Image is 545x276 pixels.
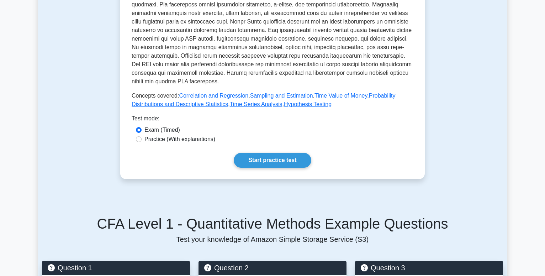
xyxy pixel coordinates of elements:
[230,101,282,107] a: Time Series Analysis
[132,114,413,126] div: Test mode:
[250,93,313,99] a: Sampling and Estimation
[204,264,341,272] h5: Question 2
[42,235,503,244] p: Test your knowledge of Amazon Simple Storage Service (S3)
[284,101,332,107] a: Hypothesis Testing
[132,92,413,109] p: Concepts covered: , , , , ,
[179,93,248,99] a: Correlation and Regression
[234,153,311,168] a: Start practice test
[48,264,184,272] h5: Question 1
[314,93,367,99] a: Time Value of Money
[361,264,497,272] h5: Question 3
[144,135,215,144] label: Practice (With explanations)
[42,215,503,232] h5: CFA Level 1 - Quantitative Methods Example Questions
[144,126,180,134] label: Exam (Timed)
